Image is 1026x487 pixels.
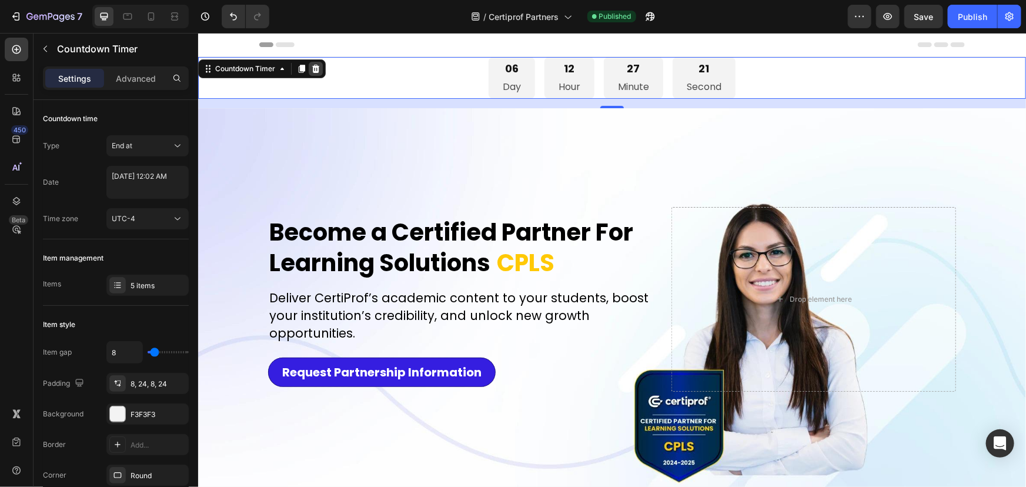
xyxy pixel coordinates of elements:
div: Corner [43,470,66,481]
div: 450 [11,125,28,135]
div: Undo/Redo [222,5,269,28]
div: 8, 24, 8, 24 [131,379,186,389]
strong: Become a Certified Partner For Learning Solutions [71,183,435,246]
div: Beta [9,215,28,225]
div: Countdown Timer [15,31,79,41]
div: Open Intercom Messenger [986,429,1014,458]
div: Items [43,279,61,289]
p: Countdown Timer [57,42,184,56]
div: Drop element here [591,262,654,271]
div: Publish [958,11,987,23]
p: Day [305,47,323,61]
input: Auto [107,342,142,363]
div: Item gap [43,347,72,358]
div: 21 [489,29,523,42]
button: Save [904,5,943,28]
div: Round [131,471,186,481]
div: Countdown time [43,114,98,124]
p: Request Partnership Information [84,332,283,347]
p: Minute [420,47,451,61]
div: Background [43,409,83,419]
a: Request Partnership Information [70,325,298,354]
div: Type [43,141,59,151]
div: Add... [131,440,186,451]
div: 5 items [131,281,186,291]
div: Padding [43,376,86,392]
span: / [484,11,487,23]
p: 7 [77,9,82,24]
div: Time zone [43,214,78,224]
p: Settings [58,72,91,85]
span: Save [914,12,934,22]
p: Advanced [116,72,156,85]
div: F3F3F3 [131,409,186,420]
button: Publish [948,5,997,28]
div: Item management [43,253,103,263]
p: Hour [360,47,382,61]
div: Border [43,439,66,450]
button: UTC-4 [106,208,189,229]
div: Date [43,177,59,188]
span: Published [599,11,631,22]
button: 7 [5,5,88,28]
iframe: Design area [198,33,1026,487]
span: Deliver CertiProf’s academic content to your students, boost your institution’s credibility, and ... [71,256,450,309]
span: Certiprof Partners [489,11,559,23]
span: UTC-4 [112,214,135,223]
div: Item style [43,319,75,330]
button: End at [106,135,189,156]
span: End at [112,141,132,150]
strong: CPLS [299,214,356,246]
p: Second [489,47,523,61]
div: 27 [420,29,451,42]
div: 12 [360,29,382,42]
